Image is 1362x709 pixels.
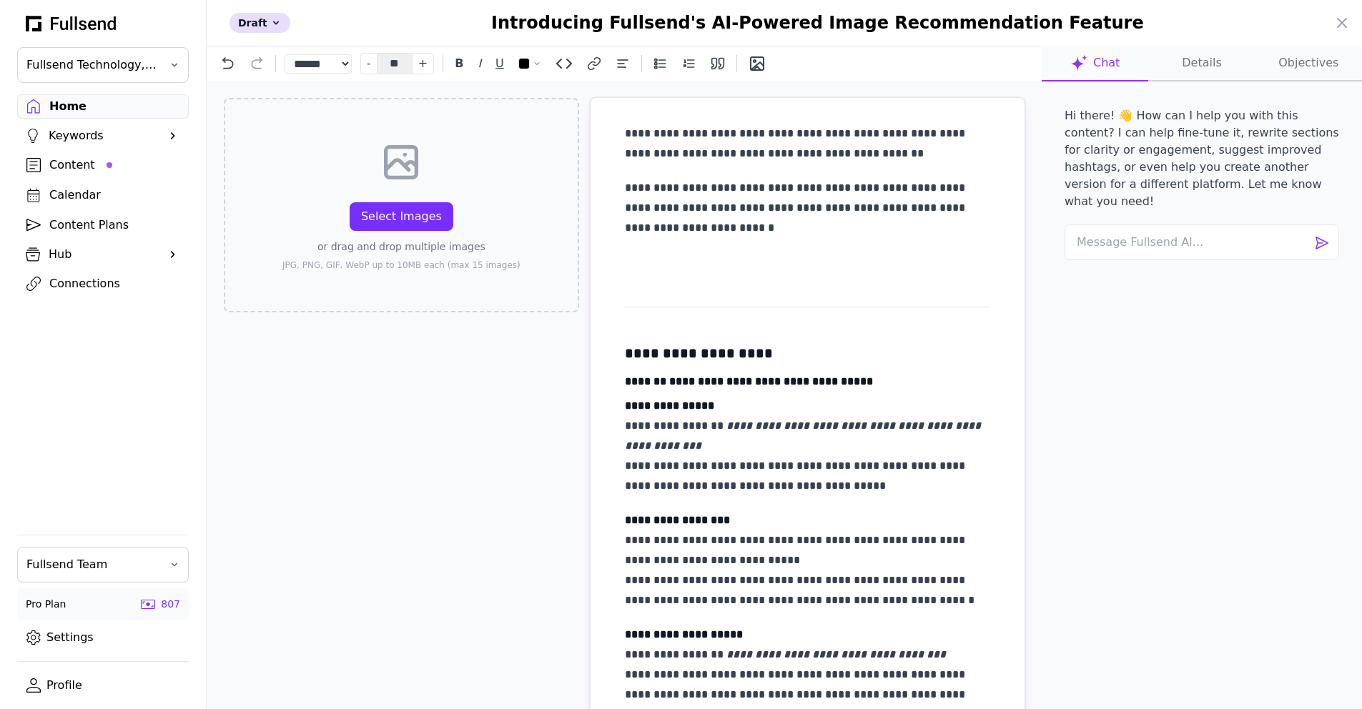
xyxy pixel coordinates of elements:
button: - [361,54,377,74]
div: Draft [230,13,290,33]
button: Select Images [350,202,453,231]
button: Text alignment [613,54,633,74]
p: JPG, PNG, GIF, WebP up to 10MB each (max 15 images) [282,259,520,271]
p: Hi there! 👋 How can I help you with this content? I can help fine-tune it, rewrite sections for c... [1065,107,1339,210]
button: Code block [553,52,576,75]
button: U [493,52,507,75]
button: Insert image [746,52,769,75]
button: Details [1148,46,1255,81]
em: I [478,56,481,70]
div: Select Images [361,208,442,225]
h1: Introducing Fullsend's AI-Powered Image Recommendation Feature [393,11,1242,34]
button: Blockquote [708,54,728,74]
button: B [452,52,466,75]
button: Numbered list [679,54,699,74]
button: I [475,52,484,75]
button: Bullet list [651,54,671,74]
p: or drag and drop multiple images [317,239,485,254]
u: U [495,56,504,70]
strong: B [455,56,463,70]
button: Chat [1042,46,1148,81]
button: Objectives [1255,46,1362,81]
button: + [412,54,433,74]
